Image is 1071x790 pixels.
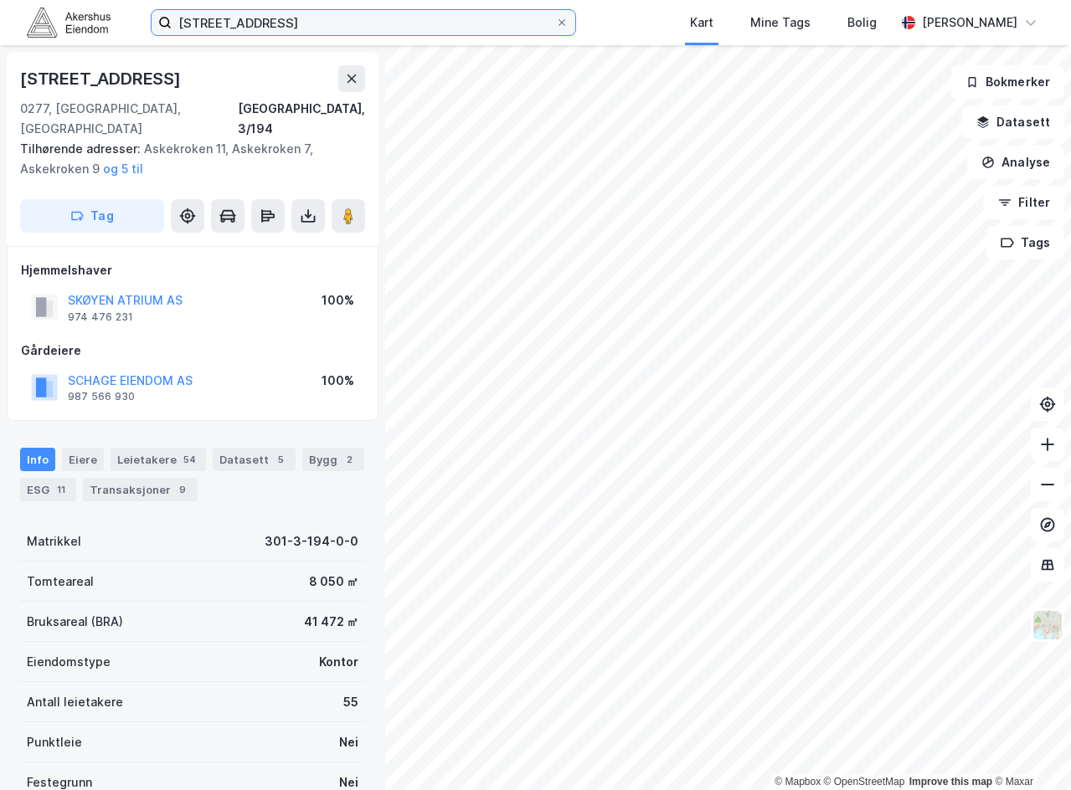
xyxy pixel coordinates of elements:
div: Kontrollprogram for chat [987,710,1071,790]
img: Z [1032,609,1063,641]
input: Søk på adresse, matrikkel, gårdeiere, leietakere eller personer [172,10,555,35]
div: 987 566 930 [68,390,135,403]
div: Matrikkel [27,531,81,551]
div: 8 050 ㎡ [309,572,358,592]
div: [PERSON_NAME] [922,13,1017,33]
a: OpenStreetMap [824,776,905,787]
div: Hjemmelshaver [21,260,364,280]
button: Tags [986,226,1064,259]
div: 55 [343,692,358,712]
img: akershus-eiendom-logo.9091f326c980b4bce74ccdd9f866810c.svg [27,8,111,37]
iframe: Chat Widget [987,710,1071,790]
div: Antall leietakere [27,692,123,712]
button: Filter [984,186,1064,219]
button: Datasett [962,105,1064,139]
div: ESG [20,478,76,501]
div: Gårdeiere [21,341,364,361]
div: 54 [180,451,199,468]
div: 0277, [GEOGRAPHIC_DATA], [GEOGRAPHIC_DATA] [20,99,238,139]
button: Analyse [967,146,1064,179]
button: Tag [20,199,164,233]
div: 100% [322,371,354,391]
div: Kontor [319,652,358,672]
div: Eiere [62,448,104,471]
div: 301-3-194-0-0 [265,531,358,551]
a: Mapbox [775,776,821,787]
div: 5 [272,451,289,468]
div: 11 [53,481,70,498]
div: 974 476 231 [68,310,133,324]
div: Tomteareal [27,572,94,592]
div: Bygg [302,448,364,471]
button: Bokmerker [951,65,1064,99]
div: Datasett [213,448,296,471]
div: Info [20,448,55,471]
div: 41 472 ㎡ [304,612,358,632]
div: Eiendomstype [27,652,111,672]
div: 2 [341,451,358,468]
div: Mine Tags [750,13,811,33]
div: [STREET_ADDRESS] [20,65,184,92]
div: Askekroken 11, Askekroken 7, Askekroken 9 [20,139,352,179]
div: Leietakere [111,448,206,471]
div: [GEOGRAPHIC_DATA], 3/194 [238,99,365,139]
div: Punktleie [27,732,82,752]
div: Bruksareal (BRA) [27,612,123,632]
div: 100% [322,290,354,310]
a: Improve this map [909,776,992,787]
div: Kart [690,13,713,33]
div: Nei [339,732,358,752]
div: 9 [174,481,191,498]
span: Tilhørende adresser: [20,141,144,156]
div: Bolig [847,13,877,33]
div: Transaksjoner [83,478,198,501]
